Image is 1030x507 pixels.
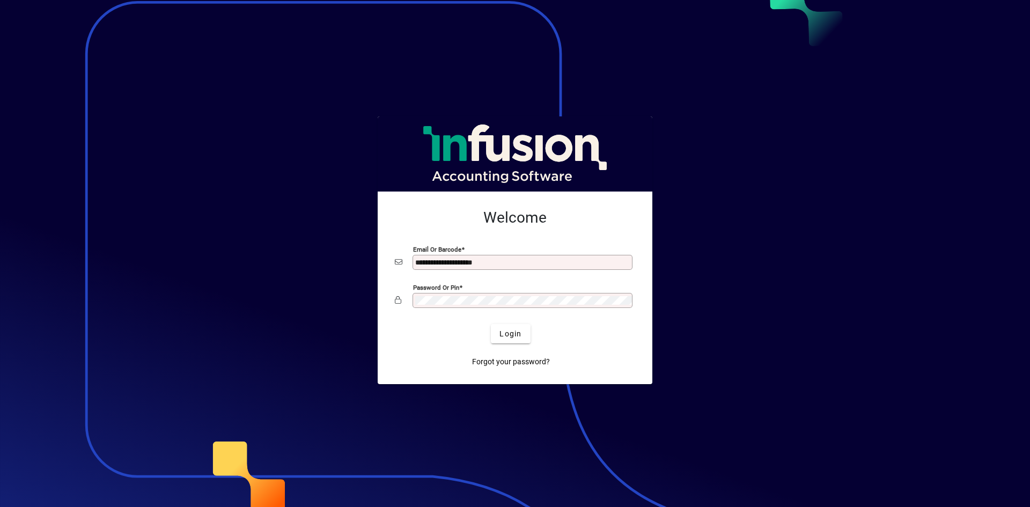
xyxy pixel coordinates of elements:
h2: Welcome [395,209,635,227]
a: Forgot your password? [468,352,554,371]
mat-label: Email or Barcode [413,246,461,253]
button: Login [491,324,530,343]
span: Login [499,328,521,340]
span: Forgot your password? [472,356,550,368]
mat-label: Password or Pin [413,284,459,291]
